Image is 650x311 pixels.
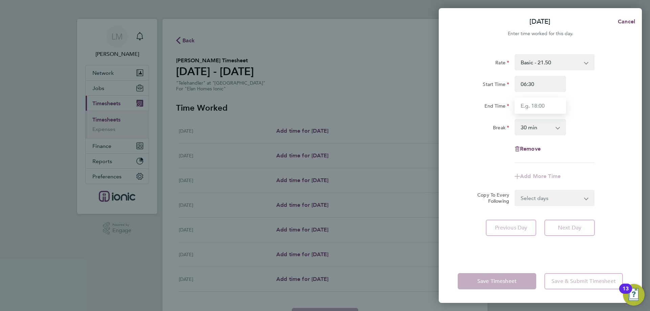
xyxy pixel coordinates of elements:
[607,15,642,28] button: Cancel
[515,97,566,114] input: E.g. 18:00
[616,18,635,25] span: Cancel
[515,146,541,152] button: Remove
[623,284,645,306] button: Open Resource Center, 13 new notifications
[520,146,541,152] span: Remove
[623,289,629,297] div: 13
[483,81,509,89] label: Start Time
[495,60,509,68] label: Rate
[493,125,509,133] label: Break
[439,30,642,38] div: Enter time worked for this day.
[529,17,550,26] p: [DATE]
[472,192,509,204] label: Copy To Every Following
[484,103,509,111] label: End Time
[515,76,566,92] input: E.g. 08:00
